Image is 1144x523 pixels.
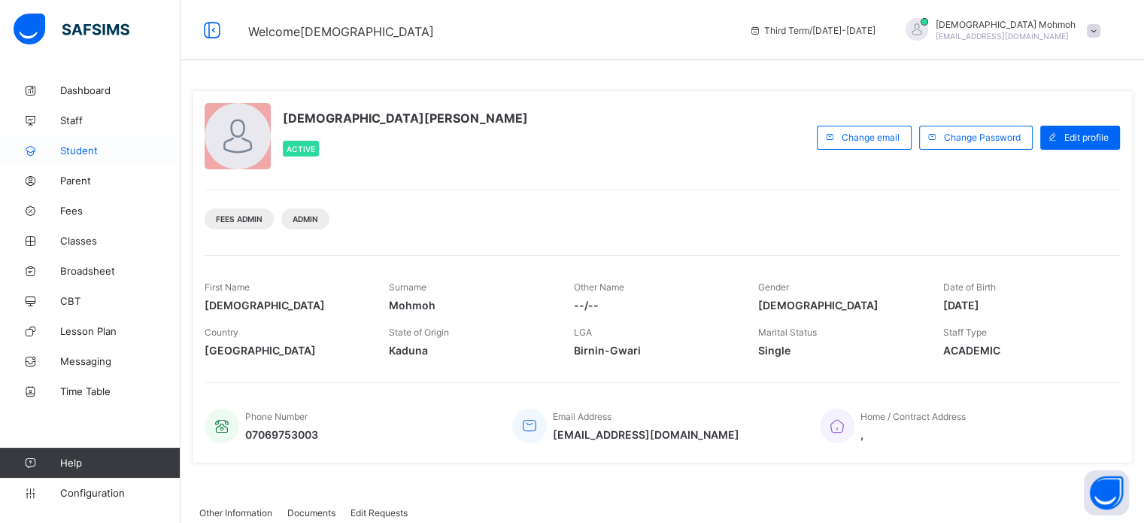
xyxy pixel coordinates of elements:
[574,344,736,357] span: Birnin-Gwari
[60,295,181,307] span: CBT
[14,14,129,45] img: safsims
[287,144,315,154] span: Active
[216,214,262,223] span: Fees Admin
[199,507,272,518] span: Other Information
[936,32,1069,41] span: [EMAIL_ADDRESS][DOMAIN_NAME]
[758,327,817,338] span: Marital Status
[1064,132,1109,143] span: Edit profile
[758,344,920,357] span: Single
[574,299,736,312] span: --/--
[749,25,875,36] span: session/term information
[936,19,1076,30] span: [DEMOGRAPHIC_DATA] Mohmoh
[943,299,1105,312] span: [DATE]
[205,299,366,312] span: [DEMOGRAPHIC_DATA]
[60,175,181,187] span: Parent
[283,111,528,126] span: [DEMOGRAPHIC_DATA][PERSON_NAME]
[943,281,996,293] span: Date of Birth
[245,428,318,441] span: 07069753003
[245,411,308,422] span: Phone Number
[293,214,318,223] span: Admin
[248,24,434,39] span: Welcome [DEMOGRAPHIC_DATA]
[1084,470,1129,515] button: Open asap
[389,281,426,293] span: Surname
[758,281,789,293] span: Gender
[389,327,449,338] span: State of Origin
[860,411,966,422] span: Home / Contract Address
[553,411,611,422] span: Email Address
[205,344,366,357] span: [GEOGRAPHIC_DATA]
[60,114,181,126] span: Staff
[60,355,181,367] span: Messaging
[943,344,1105,357] span: ACADEMIC
[60,325,181,337] span: Lesson Plan
[60,84,181,96] span: Dashboard
[60,385,181,397] span: Time Table
[205,281,250,293] span: First Name
[891,18,1108,43] div: ChristianaMohmoh
[287,507,335,518] span: Documents
[944,132,1021,143] span: Change Password
[60,487,180,499] span: Configuration
[60,457,180,469] span: Help
[205,327,238,338] span: Country
[389,344,551,357] span: Kaduna
[943,327,987,338] span: Staff Type
[60,144,181,157] span: Student
[60,235,181,247] span: Classes
[60,205,181,217] span: Fees
[574,281,624,293] span: Other Name
[389,299,551,312] span: Mohmoh
[842,132,900,143] span: Change email
[350,507,408,518] span: Edit Requests
[758,299,920,312] span: [DEMOGRAPHIC_DATA]
[60,265,181,277] span: Broadsheet
[860,428,966,441] span: ,
[553,428,739,441] span: [EMAIL_ADDRESS][DOMAIN_NAME]
[574,327,592,338] span: LGA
